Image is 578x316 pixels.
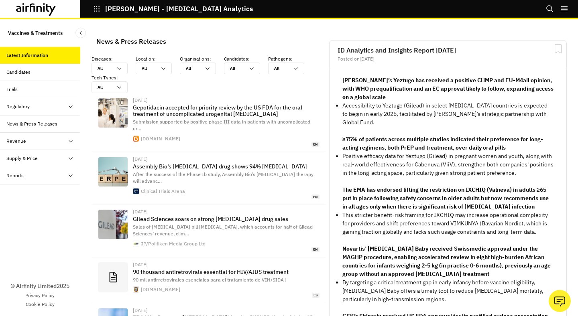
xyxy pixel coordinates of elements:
a: [DATE]90 thousand antiretrovirals essential for HIV/AIDS treatment90 mil antirretrovirales esenci... [92,257,326,303]
div: Candidates [6,69,31,76]
a: Privacy Policy [25,292,55,299]
strong: ≥75% of patients across multiple studies indicated their preference for long-acting regimens, bot... [342,136,543,151]
p: Organisations : [180,55,224,63]
img: apple-touch-icon-152x152.png [133,136,139,142]
img: favicon-32x32.png [133,241,139,247]
span: en [311,142,320,147]
div: Latest Information [6,52,48,59]
strong: Novartis’ [MEDICAL_DATA] Baby received Swissmedic approval under the MAGHP procedure, enabling ac... [342,245,551,278]
span: After the success of the Phase Ib study, Assembly Bio’s [MEDICAL_DATA] therapy will advanc … [133,171,313,184]
span: 90 mil antirretrovirales esenciales para el tratamiento de VIH/SIDA | [133,277,287,283]
span: Sales of [MEDICAL_DATA] pill [MEDICAL_DATA], which accounts for half of Gilead Sciences’ revenue,... [133,224,313,237]
div: JP/Politiken Media Group Ltd [141,241,206,246]
img: stvg_2_2022_smtlab_17_hess.jpg [98,98,128,128]
button: [PERSON_NAME] - [MEDICAL_DATA] Analytics [93,2,253,16]
a: Cookie Policy [26,301,55,308]
p: Location : [136,55,180,63]
button: Search [546,2,554,16]
img: cropped-Clinical-Trials-Arena-270x270.png [133,188,139,194]
div: [DATE] [133,209,320,214]
span: Submission supported by positive phase III data in patients with uncomplicated ur … [133,119,310,132]
p: Gepotidacin accepted for priority review by the US FDA for the oral treatment of uncomplicated ur... [133,104,320,117]
p: This stricter benefit-risk framing for IXCHIQ may increase operational complexity for providers a... [342,211,554,236]
div: Trials [6,86,18,93]
img: Herpes.png [98,157,128,186]
p: By targeting a critical treatment gap in early infancy before vaccine eligibility, [MEDICAL_DATA]... [342,278,554,304]
strong: The EMA has endorsed lifting the restriction on IXCHIQ (Valneva) in adults ≥65 put in place follo... [342,186,549,210]
div: Revenue [6,138,26,145]
div: News & Press Releases [96,35,166,47]
p: Gilead Sciences soars on strong [MEDICAL_DATA] drug sales [133,216,320,222]
span: en [311,247,320,252]
button: Ask our analysts [549,290,571,312]
p: Positive efficacy data for Yeztugo (Gilead) in pregnant women and youth, along with real-world ef... [342,152,554,177]
a: [DATE]Gepotidacin accepted for priority review by the US FDA for the oral treatment of uncomplica... [92,93,326,152]
p: Accessibility to Yeztugo (Gilead) in select [MEDICAL_DATA] countries is expected to begin in earl... [342,101,554,127]
img: cropped-FaviCon-270x270.png [133,287,139,292]
span: en [311,194,320,200]
div: [DATE] [133,157,320,162]
div: Posted on [DATE] [338,57,558,61]
p: Candidates : [224,55,268,63]
svg: Bookmark Report [553,44,563,54]
p: Diseases : [92,55,136,63]
p: Vaccines & Treatments [8,26,63,41]
div: [DATE] [133,262,320,267]
div: Reports [6,172,24,179]
div: [DOMAIN_NAME] [141,287,180,292]
a: [DATE]Assembly Bio’s [MEDICAL_DATA] drug shows 94% [MEDICAL_DATA]After the success of the Phase I... [92,152,326,205]
div: News & Press Releases [6,120,57,128]
p: Tech Types : [92,74,136,81]
p: [PERSON_NAME] - [MEDICAL_DATA] Analytics [105,5,253,12]
div: [DOMAIN_NAME] [141,136,180,141]
strong: [PERSON_NAME]’s Yeztugo has received a positive CHMP and EU-M4all opinion, with WHO prequalificat... [342,77,554,101]
p: Pathogens : [268,55,312,63]
p: © Airfinity Limited 2025 [10,282,69,290]
p: 90 thousand antiretrovirals essential for HIV/AIDS treatment [133,269,320,275]
h2: ID Analytics and Insights Report [DATE] [338,47,558,53]
img: https%3A%2F%2Fphotos.watchmedier.dk%2FImages%2F18311736%2Fg5sv4l%2FALTERNATES%2Fschema-16_9%2Fvir... [98,210,128,239]
div: Supply & Price [6,155,38,162]
div: [DATE] [133,308,320,313]
p: Assembly Bio’s [MEDICAL_DATA] drug shows 94% [MEDICAL_DATA] [133,163,320,170]
div: Regulatory [6,103,30,110]
div: Clinical Trials Arena [141,189,185,194]
a: [DATE]Gilead Sciences soars on strong [MEDICAL_DATA] drug salesSales of [MEDICAL_DATA] pill [MEDI... [92,205,326,257]
span: es [312,293,320,298]
button: Close Sidebar [75,28,86,38]
div: [DATE] [133,98,320,103]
